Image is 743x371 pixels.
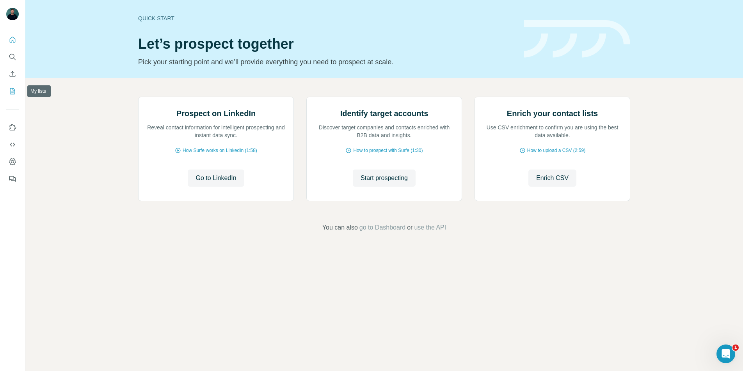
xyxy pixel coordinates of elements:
[138,14,514,22] div: Quick start
[353,147,423,154] span: How to prospect with Surfe (1:30)
[138,36,514,52] h1: Let’s prospect together
[6,33,19,47] button: Quick start
[407,223,412,232] span: or
[732,344,739,351] span: 1
[361,173,408,183] span: Start prospecting
[414,223,446,232] button: use the API
[6,172,19,186] button: Feedback
[6,67,19,81] button: Enrich CSV
[6,138,19,152] button: Use Surfe API
[176,108,256,119] h2: Prospect on LinkedIn
[6,50,19,64] button: Search
[483,124,622,139] p: Use CSV enrichment to confirm you are using the best data available.
[507,108,598,119] h2: Enrich your contact lists
[6,8,19,20] img: Avatar
[6,155,19,169] button: Dashboard
[340,108,428,119] h2: Identify target accounts
[6,84,19,98] button: My lists
[6,120,19,134] button: Use Surfe on LinkedIn
[359,223,405,232] button: go to Dashboard
[527,147,585,154] span: How to upload a CSV (2:59)
[524,20,630,58] img: banner
[146,124,286,139] p: Reveal contact information for intelligent prospecting and instant data sync.
[183,147,257,154] span: How Surfe works on LinkedIn (1:58)
[536,173,569,183] span: Enrich CSV
[322,223,358,232] span: You can also
[196,173,236,183] span: Go to LinkedIn
[188,170,244,187] button: Go to LinkedIn
[716,344,735,363] iframe: Intercom live chat
[353,170,416,187] button: Start prospecting
[528,170,576,187] button: Enrich CSV
[315,124,454,139] p: Discover target companies and contacts enriched with B2B data and insights.
[138,57,514,67] p: Pick your starting point and we’ll provide everything you need to prospect at scale.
